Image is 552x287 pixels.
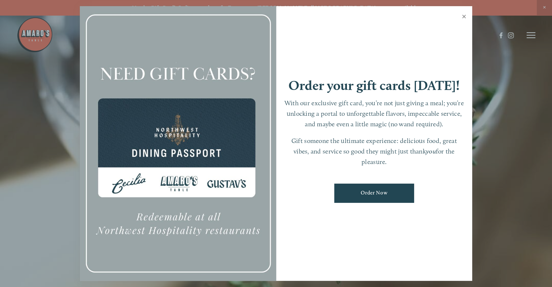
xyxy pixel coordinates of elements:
p: Gift someone the ultimate experience: delicious food, great vibes, and service so good they might... [283,136,465,167]
em: you [426,147,436,155]
a: Close [457,7,471,28]
p: With our exclusive gift card, you’re not just giving a meal; you’re unlocking a portal to unforge... [283,98,465,129]
h1: Order your gift cards [DATE]! [289,79,460,92]
a: Order Now [334,184,414,203]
